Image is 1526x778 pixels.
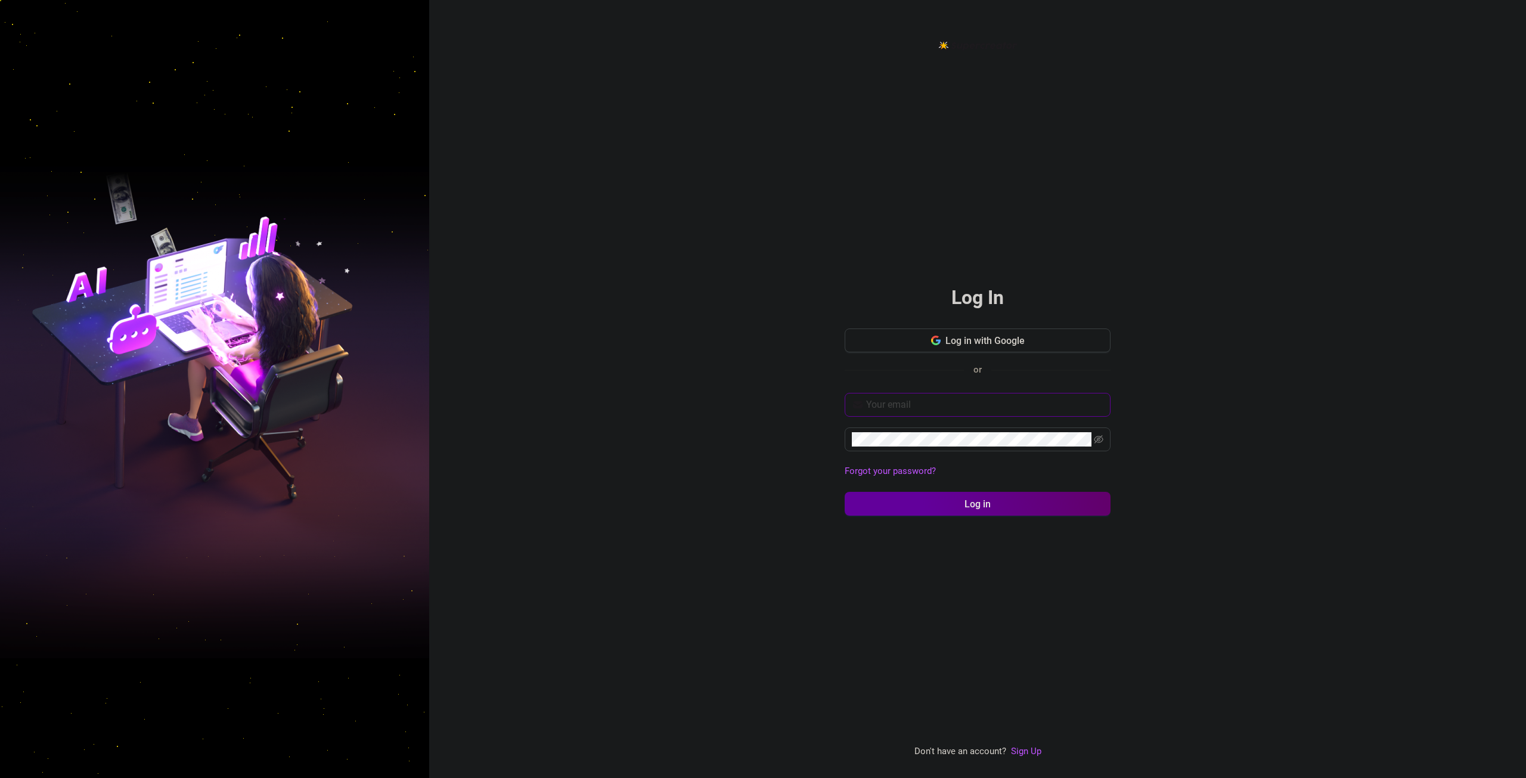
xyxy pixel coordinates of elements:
span: Log in with Google [945,335,1025,346]
span: eye-invisible [1094,435,1103,444]
a: Sign Up [1011,745,1041,759]
button: Log in [845,492,1111,516]
input: Your email [866,398,1103,412]
a: Forgot your password? [845,464,1111,479]
a: Sign Up [1011,746,1041,757]
button: Log in with Google [845,328,1111,352]
span: Don't have an account? [914,745,1006,759]
a: Forgot your password? [845,466,936,476]
span: or [973,364,982,375]
h2: Log In [951,286,1004,310]
img: logo-BBDzfeDw.svg [938,40,1018,51]
span: Log in [964,498,991,510]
